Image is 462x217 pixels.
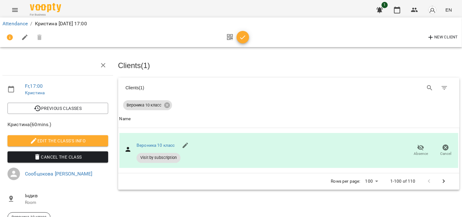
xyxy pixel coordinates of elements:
div: Name [119,115,131,123]
a: Attendance [2,21,28,27]
button: Filter [437,81,452,96]
button: Cancel [433,142,458,159]
img: Voopty Logo [30,3,61,12]
button: Edit the class's Info [7,135,108,146]
a: Кристина [25,90,45,95]
p: Кристина [DATE] 17:00 [35,20,87,27]
a: Вероника 10 класс [137,143,175,148]
div: Table Toolbar [118,78,460,98]
button: Menu [7,2,22,17]
span: Visit by subscription [137,155,180,160]
button: New Client [426,32,460,42]
li: / [30,20,32,27]
span: Absence [414,151,428,156]
button: Absence [408,142,433,159]
span: Cancel the class [12,153,103,161]
p: 1-100 of 110 [390,178,416,185]
div: Sort [119,115,131,123]
span: Індив [25,192,108,200]
span: For Business [30,13,61,17]
span: Name [119,115,459,123]
a: Сообцокова [PERSON_NAME] [25,171,93,177]
div: Вероника 10 класс [123,100,172,110]
span: Вероника 10 класс [123,102,166,108]
button: Next Page [436,174,451,189]
span: Edit the class's Info [12,137,103,145]
button: Cancel the class [7,151,108,163]
img: avatar_s.png [428,6,437,14]
button: EN [443,4,455,16]
span: New Client [427,34,458,41]
span: 1 [382,2,388,8]
button: Previous Classes [7,103,108,114]
a: Fr , 17:00 [25,83,43,89]
span: Cancel [440,151,451,156]
nav: breadcrumb [2,20,460,27]
div: 100 [363,177,380,186]
span: Previous Classes [12,105,103,112]
div: Clients ( 1 ) [126,85,283,91]
p: Rows per page: [331,178,360,185]
h3: Clients ( 1 ) [118,62,460,70]
button: Search [422,81,437,96]
p: Room [25,200,108,206]
span: EN [445,7,452,13]
span: Кристина ( 60 mins. ) [7,121,108,128]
